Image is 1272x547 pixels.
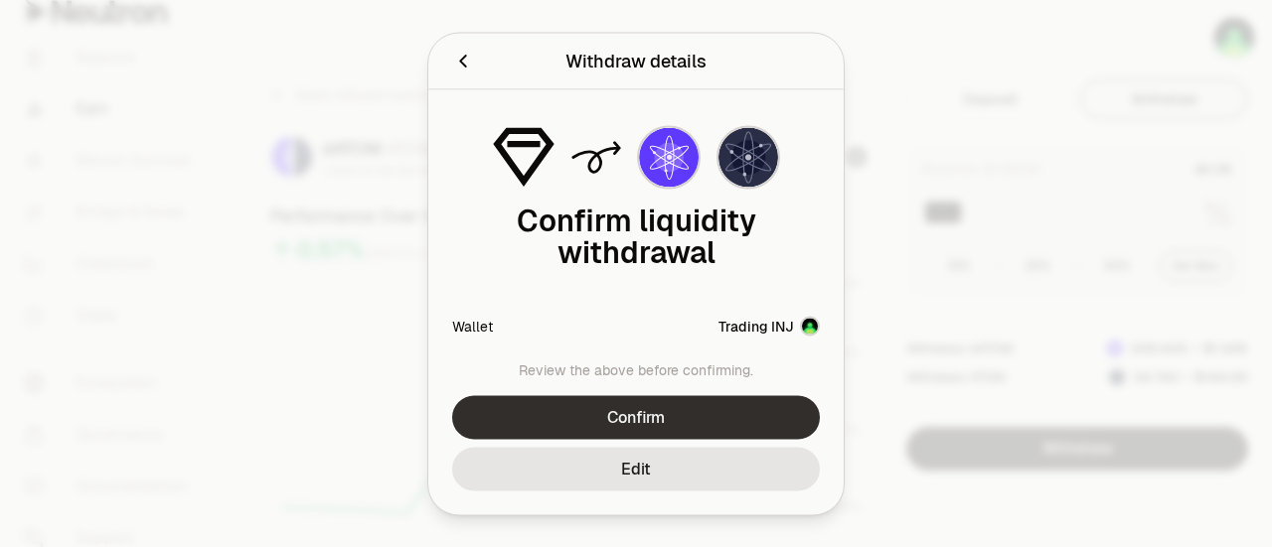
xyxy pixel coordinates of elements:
div: Trading INJ [718,316,794,336]
button: Back [452,47,474,74]
img: ATOM Logo [718,127,778,187]
div: Review the above before confirming. [452,359,820,379]
img: dATOM Logo [639,127,699,187]
button: Confirm [452,395,820,439]
div: Wallet [452,316,493,336]
button: Edit [452,447,820,490]
div: Confirm liquidity withdrawal [452,205,820,268]
img: Account Image [802,318,818,334]
button: Trading INJAccount Image [718,316,820,336]
div: Withdraw details [565,47,707,74]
